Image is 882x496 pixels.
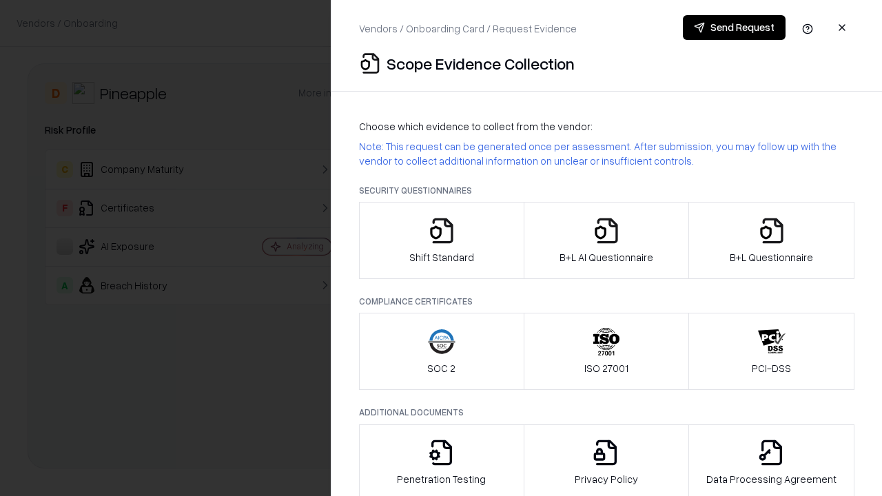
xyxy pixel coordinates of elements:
p: Security Questionnaires [359,185,854,196]
p: SOC 2 [427,361,455,375]
button: PCI-DSS [688,313,854,390]
button: ISO 27001 [524,313,690,390]
p: Additional Documents [359,406,854,418]
p: Privacy Policy [575,472,638,486]
p: Penetration Testing [397,472,486,486]
p: ISO 27001 [584,361,628,375]
p: PCI-DSS [752,361,791,375]
p: Choose which evidence to collect from the vendor: [359,119,854,134]
button: Shift Standard [359,202,524,279]
button: B+L Questionnaire [688,202,854,279]
p: Shift Standard [409,250,474,265]
button: Send Request [683,15,786,40]
p: B+L AI Questionnaire [560,250,653,265]
p: Data Processing Agreement [706,472,837,486]
p: Scope Evidence Collection [387,52,575,74]
button: B+L AI Questionnaire [524,202,690,279]
p: Note: This request can be generated once per assessment. After submission, you may follow up with... [359,139,854,168]
p: B+L Questionnaire [730,250,813,265]
p: Vendors / Onboarding Card / Request Evidence [359,21,577,36]
button: SOC 2 [359,313,524,390]
p: Compliance Certificates [359,296,854,307]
